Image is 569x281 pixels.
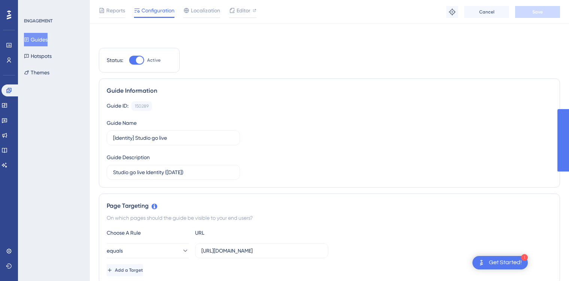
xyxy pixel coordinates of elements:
span: Cancel [479,9,495,15]
input: Type your Guide’s Name here [113,134,234,142]
div: 150289 [135,103,149,109]
div: ENGAGEMENT [24,18,52,24]
button: Add a Target [107,264,143,276]
div: URL [195,228,277,237]
div: Guide Name [107,118,137,127]
button: Guides [24,33,48,46]
img: launcher-image-alternative-text [477,258,486,267]
iframe: UserGuiding AI Assistant Launcher [538,251,560,274]
button: Themes [24,66,49,79]
div: Page Targeting [107,201,552,210]
input: Type your Guide’s Description here [113,168,234,176]
button: Cancel [464,6,509,18]
div: Open Get Started! checklist, remaining modules: 1 [472,256,528,269]
div: Choose A Rule [107,228,189,237]
span: Save [532,9,543,15]
div: Status: [107,56,123,65]
div: Guide ID: [107,101,128,111]
span: Add a Target [115,267,143,273]
input: yourwebsite.com/path [201,247,322,255]
span: equals [107,246,123,255]
div: Get Started! [489,259,522,267]
span: Reports [106,6,125,15]
span: Editor [237,6,250,15]
div: Guide Description [107,153,150,162]
span: Localization [191,6,220,15]
div: 1 [521,254,528,261]
span: Configuration [142,6,174,15]
button: Save [515,6,560,18]
span: Active [147,57,161,63]
div: On which pages should the guide be visible to your end users? [107,213,552,222]
button: Hotspots [24,49,52,63]
div: Guide Information [107,86,552,95]
button: equals [107,243,189,258]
